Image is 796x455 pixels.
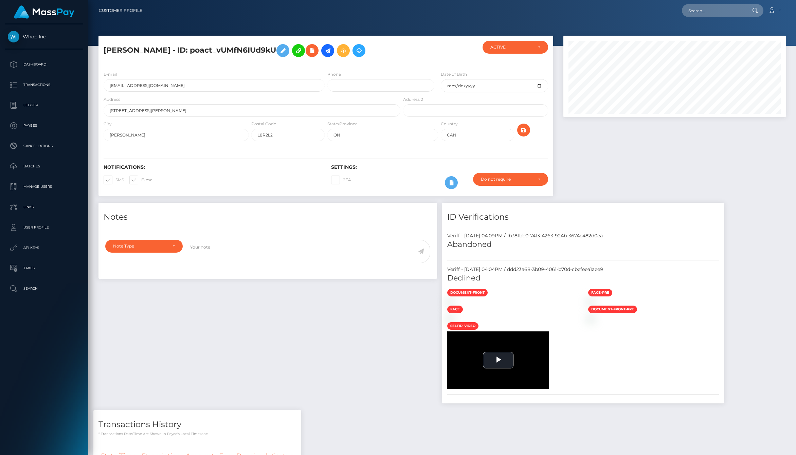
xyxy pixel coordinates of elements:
div: Note Type [113,243,167,249]
label: E-mail [104,71,117,77]
label: Date of Birth [441,71,467,77]
a: Taxes [5,260,83,277]
img: 592e5a23-7b6a-4129-bfa9-fcc725593241 [447,299,453,305]
label: Postal Code [251,121,276,127]
div: Video Player [447,331,549,389]
a: Links [5,199,83,216]
span: Whop Inc [5,34,83,40]
p: * Transactions date/time are shown in payee's local timezone [98,431,296,436]
img: 1efae605-a388-4dee-918f-ec9cf2df20fb [447,316,453,321]
div: ACTIVE [490,44,532,50]
label: SMS [104,176,124,184]
label: City [104,121,112,127]
p: Batches [8,161,80,171]
span: document-front-pre [588,306,637,313]
a: API Keys [5,239,83,256]
div: Veriff - [DATE] 04:04PM / ddd23a68-3b09-4061-b70d-cbefeea1aee9 [442,266,724,273]
h6: Notifications: [104,164,321,170]
h5: Declined [447,273,719,284]
button: Note Type [105,240,183,253]
h4: Transactions History [98,419,296,431]
p: Cancellations [8,141,80,151]
label: Address 2 [403,96,423,103]
button: ACTIVE [483,41,548,54]
p: Transactions [8,80,80,90]
div: Veriff - [DATE] 04:09PM / 1b38fbb0-74f3-4263-924b-3674c482d0ea [442,232,724,239]
span: selfid_video [447,322,478,330]
label: State/Province [327,121,358,127]
a: Initiate Payout [321,44,334,57]
p: Links [8,202,80,212]
p: API Keys [8,243,80,253]
img: MassPay Logo [14,5,74,19]
a: Cancellations [5,138,83,154]
a: Manage Users [5,178,83,195]
span: face-pre [588,289,612,296]
button: Do not require [473,173,548,186]
span: face [447,306,463,313]
button: Play Video [483,352,513,368]
h6: Settings: [331,164,548,170]
a: Dashboard [5,56,83,73]
img: f6c14ead-f672-4392-9728-7560253eaeaa [588,299,594,305]
p: User Profile [8,222,80,233]
h5: [PERSON_NAME] - ID: poact_vUMfN6IUd9kU [104,41,397,60]
h4: ID Verifications [447,211,719,223]
div: Do not require [481,177,532,182]
p: Dashboard [8,59,80,70]
label: Country [441,121,458,127]
a: Ledger [5,97,83,114]
h4: Notes [104,211,432,223]
h5: Abandoned [447,239,719,250]
a: Transactions [5,76,83,93]
label: Phone [327,71,341,77]
label: 2FA [331,176,351,184]
p: Ledger [8,100,80,110]
p: Manage Users [8,182,80,192]
a: Search [5,280,83,297]
span: document-front [447,289,488,296]
p: Search [8,284,80,294]
img: Whop Inc [8,31,19,42]
a: Payees [5,117,83,134]
label: E-mail [129,176,155,184]
a: Customer Profile [99,3,142,18]
p: Payees [8,121,80,131]
input: Search... [682,4,746,17]
a: Batches [5,158,83,175]
a: User Profile [5,219,83,236]
img: 89724256-b382-4df2-b0f5-60fbcbe39bb9 [588,316,594,321]
label: Address [104,96,120,103]
p: Taxes [8,263,80,273]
